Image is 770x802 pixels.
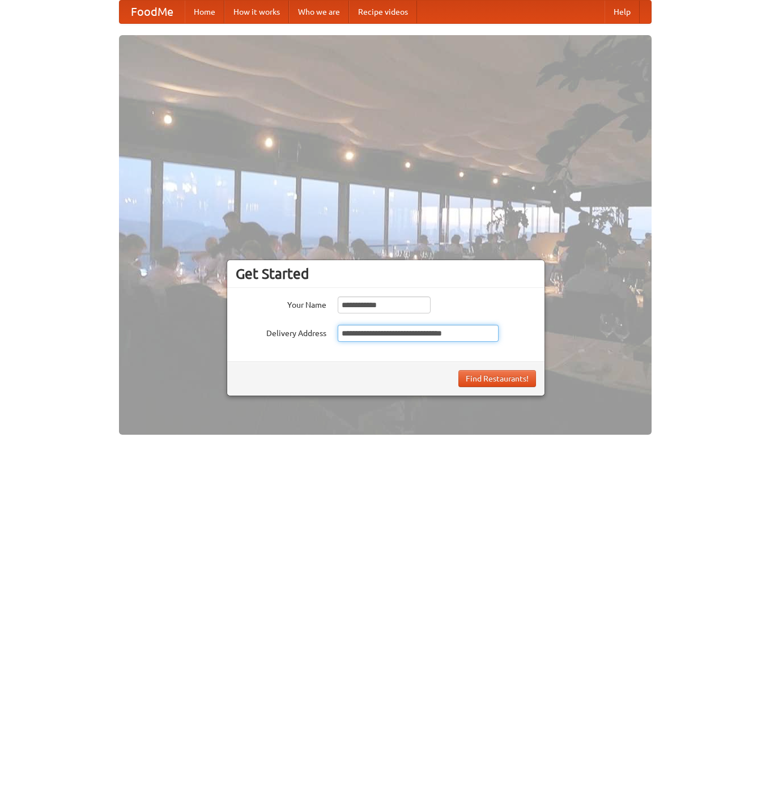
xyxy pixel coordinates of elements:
a: Recipe videos [349,1,417,23]
a: Home [185,1,224,23]
a: FoodMe [120,1,185,23]
button: Find Restaurants! [458,370,536,387]
a: Who we are [289,1,349,23]
a: Help [605,1,640,23]
h3: Get Started [236,265,536,282]
label: Your Name [236,296,326,311]
label: Delivery Address [236,325,326,339]
a: How it works [224,1,289,23]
